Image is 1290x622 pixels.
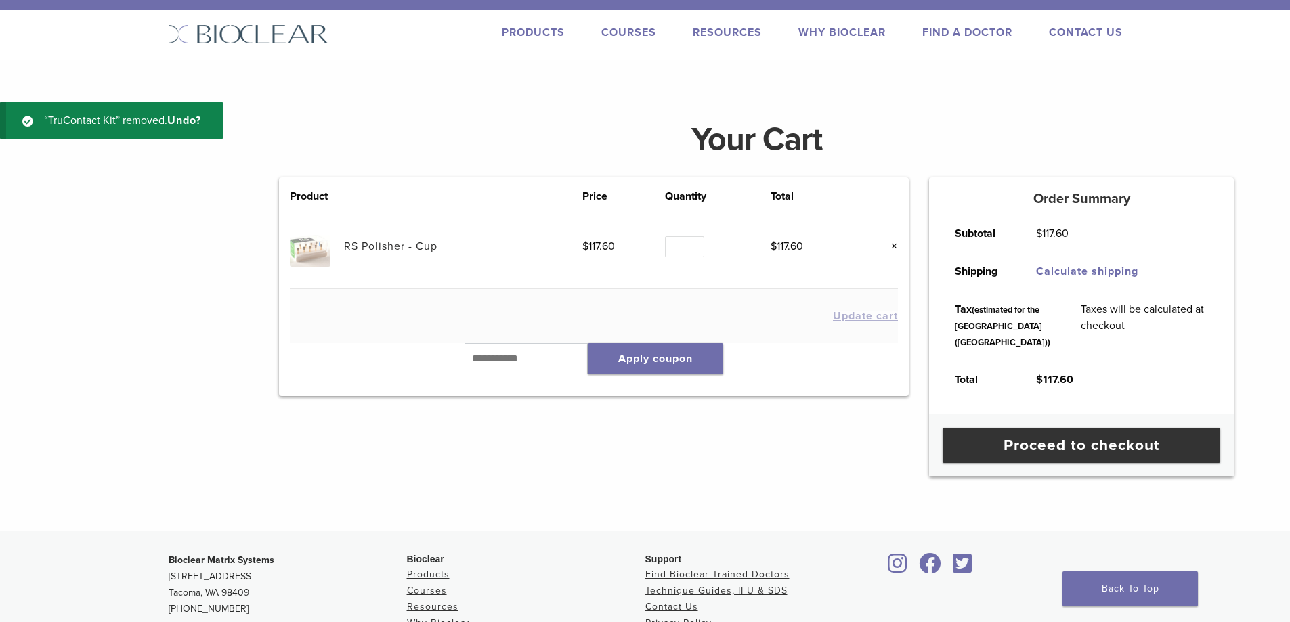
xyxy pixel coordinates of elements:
[502,26,565,39] a: Products
[645,569,790,580] a: Find Bioclear Trained Doctors
[407,569,450,580] a: Products
[645,601,698,613] a: Contact Us
[169,552,407,617] p: [STREET_ADDRESS] Tacoma, WA 98409 [PHONE_NUMBER]
[955,305,1050,348] small: (estimated for the [GEOGRAPHIC_DATA] ([GEOGRAPHIC_DATA]))
[949,561,977,575] a: Bioclear
[645,585,788,596] a: Technique Guides, IFU & SDS
[939,290,1065,361] th: Tax
[798,26,886,39] a: Why Bioclear
[290,226,330,266] img: RS Polisher - Cup
[943,428,1220,463] a: Proceed to checkout
[167,114,201,127] a: Undo?
[169,554,274,566] strong: Bioclear Matrix Systems
[771,188,853,204] th: Total
[582,188,665,204] th: Price
[1036,373,1043,386] span: $
[693,26,762,39] a: Resources
[582,240,588,253] span: $
[833,311,898,321] button: Update cart
[922,26,1012,39] a: Find A Doctor
[1065,290,1224,361] td: Taxes will be calculated at checkout
[1049,26,1123,39] a: Contact Us
[929,191,1234,207] h5: Order Summary
[771,240,803,253] bdi: 117.60
[645,554,682,564] span: Support
[1062,571,1198,606] a: Back To Top
[880,238,898,255] a: Remove this item
[582,240,615,253] bdi: 117.60
[168,24,328,44] img: Bioclear
[407,601,458,613] a: Resources
[344,240,437,253] a: RS Polisher - Cup
[1036,227,1042,240] span: $
[407,585,447,596] a: Courses
[939,361,1020,399] th: Total
[665,188,771,204] th: Quantity
[1036,373,1073,386] bdi: 117.60
[884,561,912,575] a: Bioclear
[939,252,1020,290] th: Shipping
[939,215,1020,252] th: Subtotal
[407,554,444,564] span: Bioclear
[601,26,656,39] a: Courses
[1036,227,1069,240] bdi: 117.60
[269,123,1244,156] h1: Your Cart
[290,188,344,204] th: Product
[1036,265,1138,278] a: Calculate shipping
[915,561,946,575] a: Bioclear
[771,240,777,253] span: $
[588,343,723,374] button: Apply coupon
